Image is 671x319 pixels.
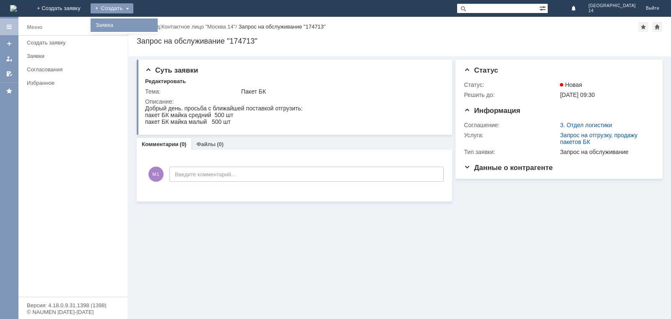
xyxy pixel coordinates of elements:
div: Создать [91,3,133,13]
div: Решить до: [464,92,558,98]
div: (0) [180,141,187,147]
span: Информация [464,107,520,115]
span: Суть заявки [145,66,198,74]
a: Комментарии [142,141,179,147]
div: Заявки [27,53,122,59]
div: | [160,23,161,29]
span: [DATE] 09:30 [560,92,595,98]
div: © NAUMEN [DATE]-[DATE] [27,309,119,315]
span: 14 [588,8,636,13]
div: Тип заявки: [464,149,558,155]
span: Расширенный поиск [539,4,548,12]
a: Контактное лицо "Москва 14" [161,24,236,30]
a: Согласования [23,63,126,76]
div: Услуга: [464,132,558,139]
div: Описание: [145,98,442,105]
span: М1 [148,167,164,182]
a: Мои согласования [3,67,16,81]
div: Избранное [27,80,113,86]
div: Сделать домашней страницей [652,22,662,32]
div: Создать заявку [27,39,122,46]
a: Перейти на домашнюю страницу [10,5,17,12]
div: Версия: 4.18.0.9.31.1398 (1398) [27,303,119,308]
span: Статус [464,66,498,74]
div: Запрос на обслуживание [560,149,650,155]
div: Соглашение: [464,122,558,128]
div: Пакет БК [241,88,441,95]
div: (0) [217,141,224,147]
div: Запрос на обслуживание "174713" [137,37,663,45]
span: Новая [560,81,582,88]
div: Меню [27,22,42,32]
div: Добавить в избранное [638,22,648,32]
a: 3. Отдел логистики [560,122,612,128]
a: Создать заявку [23,36,126,49]
a: Мои заявки [3,52,16,65]
a: Запрос на отгрузку, продажу пакетов БК [560,132,637,145]
div: Тема: [145,88,239,95]
a: Создать заявку [3,37,16,50]
a: Заявка [92,20,156,30]
a: Файлы [196,141,216,147]
img: logo [10,5,17,12]
div: Согласования [27,66,122,73]
div: Статус: [464,81,558,88]
div: Редактировать [145,78,186,85]
span: [GEOGRAPHIC_DATA] [588,3,636,8]
a: Заявки [23,50,126,63]
div: Запрос на обслуживание "174713" [239,24,326,30]
span: Данные о контрагенте [464,164,553,172]
div: / [161,24,239,30]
